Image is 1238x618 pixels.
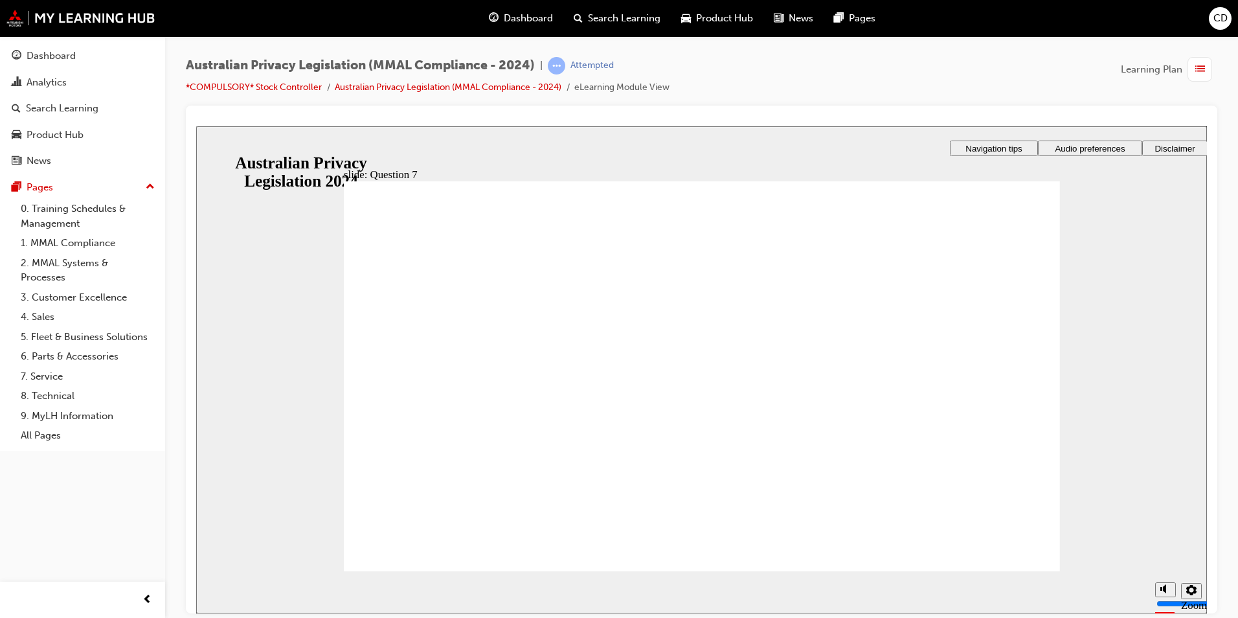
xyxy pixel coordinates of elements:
span: Learning Plan [1121,62,1182,77]
div: Dashboard [27,49,76,63]
span: Search Learning [588,11,660,26]
a: 3. Customer Excellence [16,288,160,308]
span: guage-icon [12,51,21,62]
span: news-icon [774,10,783,27]
a: 9. MyLH Information [16,406,160,426]
a: news-iconNews [763,5,824,32]
span: prev-icon [142,592,152,608]
span: learningRecordVerb_ATTEMPT-icon [548,57,565,74]
a: Product Hub [5,123,160,147]
img: mmal [6,10,155,27]
span: Audio preferences [859,17,928,27]
span: Pages [849,11,875,26]
a: 7. Service [16,367,160,387]
a: guage-iconDashboard [478,5,563,32]
a: 6. Parts & Accessories [16,347,160,367]
div: Analytics [27,75,67,90]
a: News [5,149,160,173]
a: Search Learning [5,97,160,120]
button: Navigation tips [754,14,842,30]
a: 2. MMAL Systems & Processes [16,253,160,288]
span: car-icon [681,10,691,27]
button: CD [1209,7,1232,30]
button: Mute (Ctrl+Alt+M) [959,456,980,471]
span: Dashboard [504,11,553,26]
button: Pages [5,176,160,200]
span: search-icon [574,10,583,27]
a: 8. Technical [16,386,160,406]
span: pages-icon [12,182,21,194]
span: Navigation tips [769,17,826,27]
span: car-icon [12,130,21,141]
div: Pages [27,180,53,195]
span: list-icon [1195,62,1205,78]
div: Attempted [570,60,614,72]
span: up-icon [146,179,155,196]
label: Zoom to fit [985,473,1011,511]
a: 0. Training Schedules & Management [16,199,160,233]
button: Audio preferences [842,14,946,30]
span: search-icon [12,103,21,115]
span: chart-icon [12,77,21,89]
div: Search Learning [26,101,98,116]
button: DashboardAnalyticsSearch LearningProduct HubNews [5,41,160,176]
span: news-icon [12,155,21,167]
a: Australian Privacy Legislation (MMAL Compliance - 2024) [335,82,561,93]
a: 1. MMAL Compliance [16,233,160,253]
button: Learning Plan [1121,57,1217,82]
span: Australian Privacy Legislation (MMAL Compliance - 2024) [186,58,535,73]
a: car-iconProduct Hub [671,5,763,32]
span: Product Hub [696,11,753,26]
input: volume [960,472,1044,483]
a: *COMPULSORY* Stock Controller [186,82,322,93]
span: News [789,11,813,26]
li: eLearning Module View [574,80,670,95]
a: pages-iconPages [824,5,886,32]
a: Analytics [5,71,160,95]
a: search-iconSearch Learning [563,5,671,32]
span: CD [1213,11,1228,26]
button: Settings [985,457,1006,473]
span: Disclaimer [958,17,998,27]
a: 5. Fleet & Business Solutions [16,327,160,347]
div: News [27,154,51,168]
div: Product Hub [27,128,84,143]
a: All Pages [16,426,160,446]
span: | [540,58,543,73]
span: pages-icon [834,10,844,27]
button: Disclaimer [946,14,1011,30]
a: Dashboard [5,44,160,68]
div: misc controls [952,445,1004,487]
a: 4. Sales [16,307,160,327]
span: guage-icon [489,10,499,27]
